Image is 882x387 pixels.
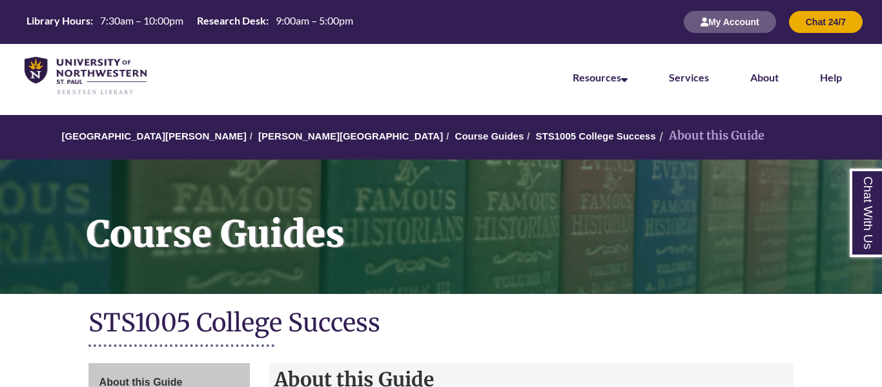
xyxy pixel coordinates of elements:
[21,14,358,30] table: Hours Today
[669,71,709,83] a: Services
[88,307,794,341] h1: STS1005 College Success
[573,71,628,83] a: Resources
[455,131,524,141] a: Course Guides
[21,14,358,31] a: Hours Today
[789,11,863,33] button: Chat 24/7
[750,71,779,83] a: About
[276,14,353,26] span: 9:00am – 5:00pm
[820,71,842,83] a: Help
[62,131,247,141] a: [GEOGRAPHIC_DATA][PERSON_NAME]
[789,16,863,27] a: Chat 24/7
[258,131,443,141] a: [PERSON_NAME][GEOGRAPHIC_DATA]
[684,16,776,27] a: My Account
[830,164,879,182] a: Back to Top
[100,14,183,26] span: 7:30am – 10:00pm
[21,14,95,28] th: Library Hours:
[192,14,271,28] th: Research Desk:
[25,57,147,96] img: UNWSP Library Logo
[656,127,764,145] li: About this Guide
[536,131,656,141] a: STS1005 College Success
[72,160,882,277] h1: Course Guides
[684,11,776,33] button: My Account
